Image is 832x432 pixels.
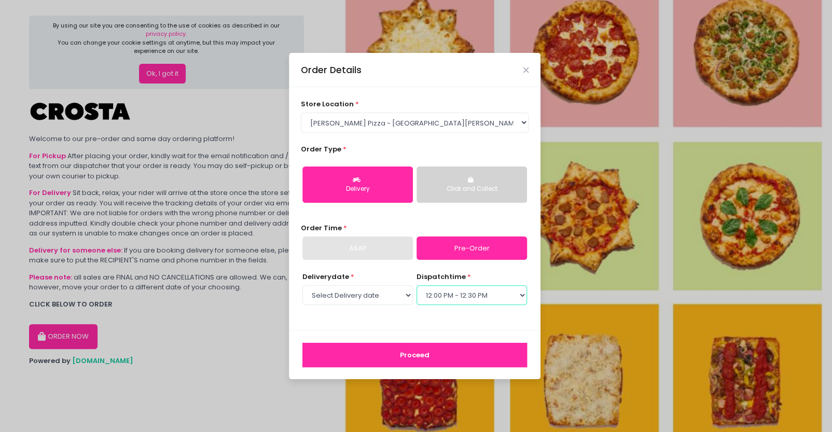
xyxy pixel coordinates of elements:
div: Order Details [301,63,362,77]
span: Delivery date [302,272,349,282]
span: Order Type [301,144,341,154]
div: Click and Collect [424,185,520,194]
span: Order Time [301,223,342,233]
button: Close [523,67,529,73]
button: Proceed [302,343,527,368]
span: store location [301,99,354,109]
button: Delivery [302,166,413,203]
div: Delivery [310,185,406,194]
button: Click and Collect [417,166,527,203]
a: Pre-Order [417,236,527,260]
span: dispatch time [417,272,466,282]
